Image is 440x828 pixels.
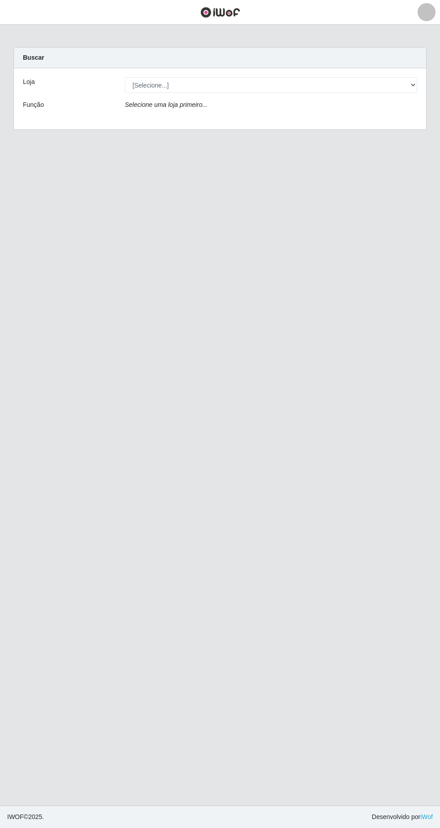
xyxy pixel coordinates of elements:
i: Selecione uma loja primeiro... [125,101,207,108]
img: CoreUI Logo [200,7,240,18]
span: IWOF [7,813,24,820]
a: iWof [420,813,433,820]
label: Função [23,100,44,110]
label: Loja [23,77,35,87]
span: © 2025 . [7,812,44,822]
span: Desenvolvido por [372,812,433,822]
strong: Buscar [23,54,44,61]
